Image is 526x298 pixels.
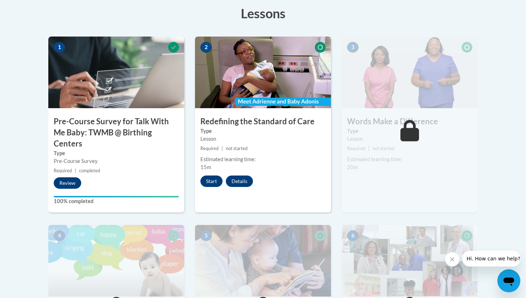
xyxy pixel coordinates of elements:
div: Lesson [200,135,326,143]
span: 1 [54,42,65,53]
img: Course Image [342,225,478,297]
span: 5 [200,230,212,241]
iframe: Message from company [462,251,520,266]
label: 100% completed [54,197,179,205]
span: 3 [347,42,359,53]
h3: Words Make a Difference [342,116,478,127]
span: 6 [347,230,359,241]
span: 15m [200,164,211,170]
img: Course Image [48,225,184,297]
span: not started [226,146,248,151]
div: Pre-Course Survey [54,157,179,165]
span: | [368,146,370,151]
h3: Pre-Course Survey for Talk With Me Baby: TWMB @ Birthing Centers [48,116,184,149]
button: Details [226,176,253,187]
img: Course Image [342,37,478,108]
h3: Lessons [48,4,478,22]
iframe: Close message [445,252,459,266]
img: Course Image [195,225,331,297]
span: | [75,168,76,173]
span: 20m [347,164,358,170]
span: Required [54,168,72,173]
img: Course Image [48,37,184,108]
button: Start [200,176,223,187]
span: Required [347,146,365,151]
label: Type [347,127,472,135]
img: Course Image [195,37,331,108]
span: 4 [54,230,65,241]
div: Estimated learning time: [200,155,326,163]
div: Estimated learning time: [347,155,472,163]
h3: Redefining the Standard of Care [195,116,331,127]
span: completed [79,168,100,173]
button: Review [54,177,81,189]
iframe: Button to launch messaging window [497,269,520,292]
span: not started [372,146,394,151]
span: Required [200,146,219,151]
span: | [221,146,223,151]
label: Type [54,149,179,157]
div: Lesson [347,135,472,143]
span: 2 [200,42,212,53]
div: Your progress [54,196,179,197]
label: Type [200,127,326,135]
